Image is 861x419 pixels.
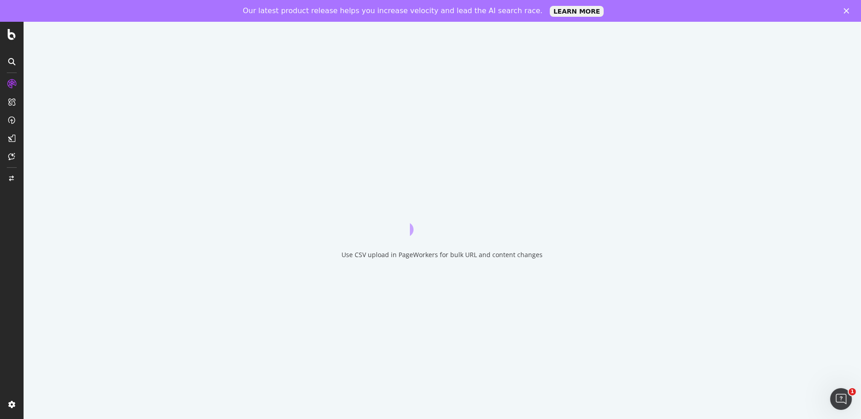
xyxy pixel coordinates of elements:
[243,6,543,15] div: Our latest product release helps you increase velocity and lead the AI search race.
[849,388,856,395] span: 1
[844,8,853,14] div: Close
[550,6,604,17] a: LEARN MORE
[342,250,543,259] div: Use CSV upload in PageWorkers for bulk URL and content changes
[830,388,852,410] iframe: Intercom live chat
[410,203,475,236] div: animation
